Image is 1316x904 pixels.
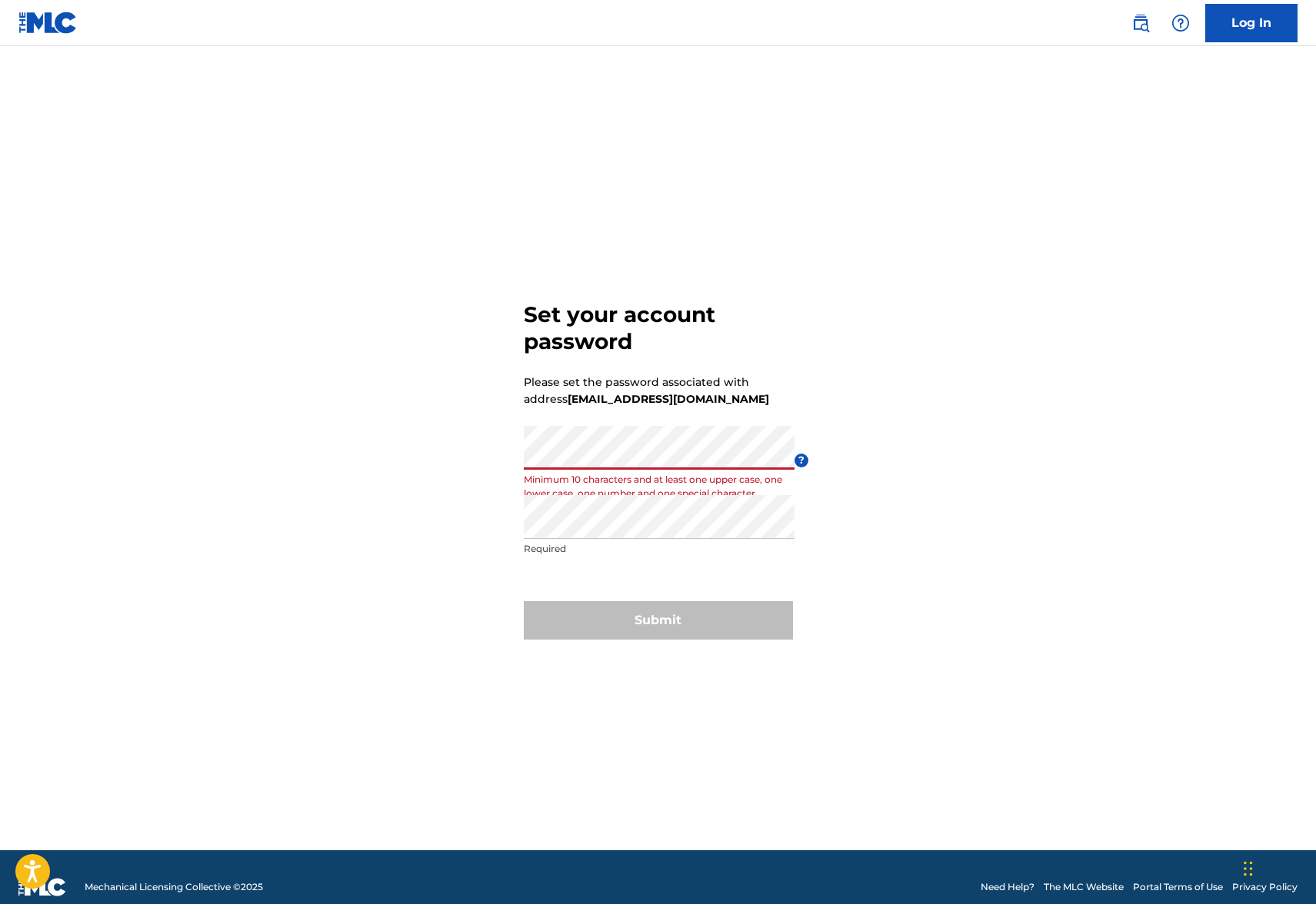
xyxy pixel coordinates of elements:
iframe: Chat Widget [1239,830,1316,904]
a: The MLC Website [1044,880,1124,894]
span: Mechanical Licensing Collective © 2025 [85,880,263,894]
span: ? [795,454,808,467]
p: Required [524,542,795,556]
img: help [1171,14,1190,32]
p: Please set the password associated with address [524,374,769,407]
a: Need Help? [981,880,1034,894]
img: search [1131,14,1150,32]
p: Minimum 10 characters and at least one upper case, one lower case, one number and one special cha... [524,473,795,500]
div: Drag [1244,846,1253,892]
a: Portal Terms of Use [1133,880,1223,894]
div: Help [1165,8,1196,38]
img: logo [18,878,66,896]
strong: [EMAIL_ADDRESS][DOMAIN_NAME] [568,392,769,406]
a: Privacy Policy [1232,880,1298,894]
h3: Set your account password [524,301,793,355]
a: Public Search [1125,8,1156,38]
img: MLC Logo [18,12,78,34]
a: Log In [1205,4,1298,42]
